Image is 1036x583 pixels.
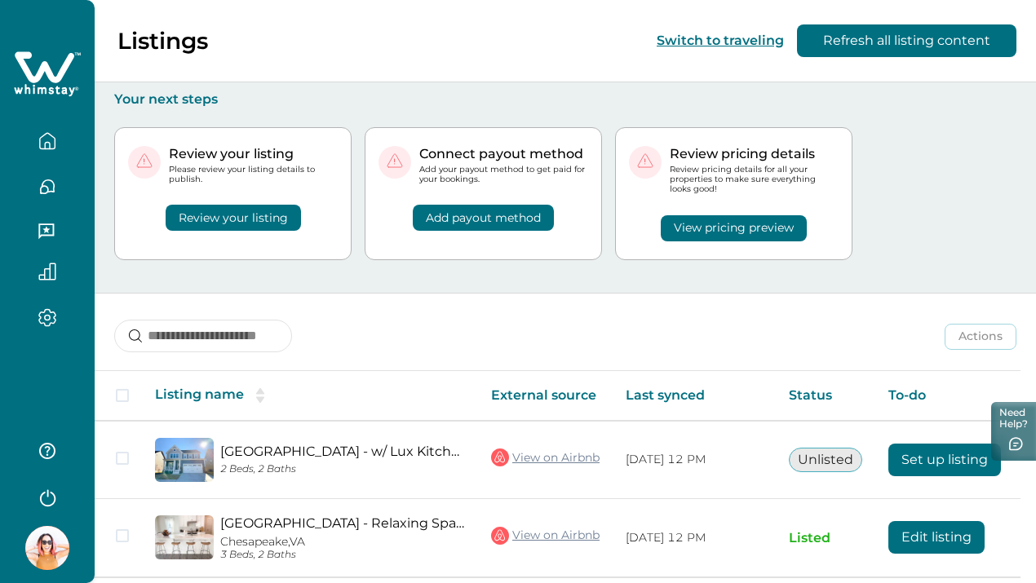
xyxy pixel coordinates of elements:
button: Refresh all listing content [797,24,1016,57]
th: Listing name [142,371,478,421]
button: Set up listing [888,444,1001,476]
img: Whimstay Host [25,526,69,570]
p: Please review your listing details to publish. [169,165,338,184]
p: Review pricing details for all your properties to make sure everything looks good! [670,165,839,195]
button: Unlisted [789,448,862,472]
p: [DATE] 12 PM [626,530,763,546]
button: Review your listing [166,205,301,231]
p: 2 Beds, 2 Baths [220,463,465,475]
p: [DATE] 12 PM [626,452,763,468]
a: [GEOGRAPHIC_DATA] - Relaxing Space + Lux Kitchen [220,515,465,531]
th: Last synced [613,371,776,421]
button: View pricing preview [661,215,807,241]
a: [GEOGRAPHIC_DATA] - w/ Lux Kitchen [220,444,465,459]
p: Review pricing details [670,146,839,162]
p: Review your listing [169,146,338,162]
p: Add your payout method to get paid for your bookings. [419,165,588,184]
p: Listings [117,27,208,55]
button: Actions [945,324,1016,350]
p: Your next steps [114,91,1016,108]
a: View on Airbnb [491,525,600,546]
button: Switch to traveling [657,33,784,48]
p: 3 Beds, 2 Baths [220,549,465,561]
p: Chesapeake, VA [220,535,465,549]
button: sorting [244,387,277,404]
th: Status [776,371,875,421]
img: propertyImage_Chesapeake Haven - w/ Lux Kitchen [155,438,214,482]
button: Add payout method [413,205,554,231]
p: Connect payout method [419,146,588,162]
p: Listed [789,530,862,546]
th: To-do [875,371,1014,421]
button: Edit listing [888,521,985,554]
a: View on Airbnb [491,447,600,468]
th: External source [478,371,613,421]
img: propertyImage_Chesapeake Haven - Relaxing Space + Lux Kitchen [155,515,214,559]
